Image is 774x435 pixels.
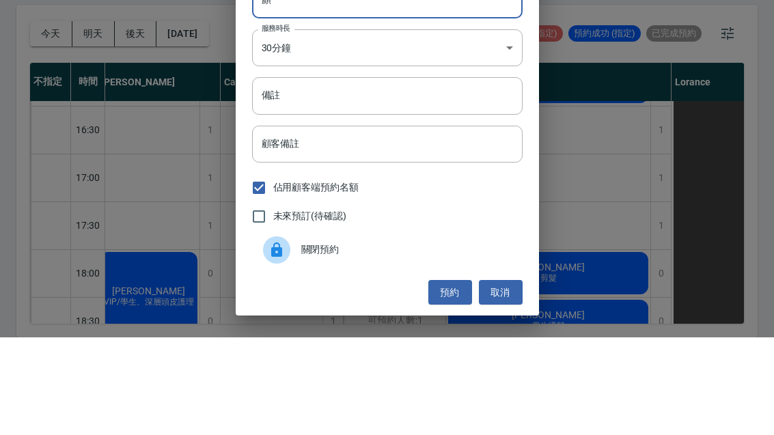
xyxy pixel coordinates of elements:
label: 顧客姓名 [262,73,295,83]
label: 顧客電話 [262,25,295,36]
label: 服務時長 [262,121,290,131]
button: 預約 [428,378,472,403]
span: 關閉預約 [301,340,512,354]
div: 30分鐘 [252,127,523,164]
div: 關閉預約 [252,328,523,367]
span: 佔用顧客端預約名額 [273,278,359,292]
button: 取消 [479,378,523,403]
span: 未來預訂(待確認) [273,307,347,321]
